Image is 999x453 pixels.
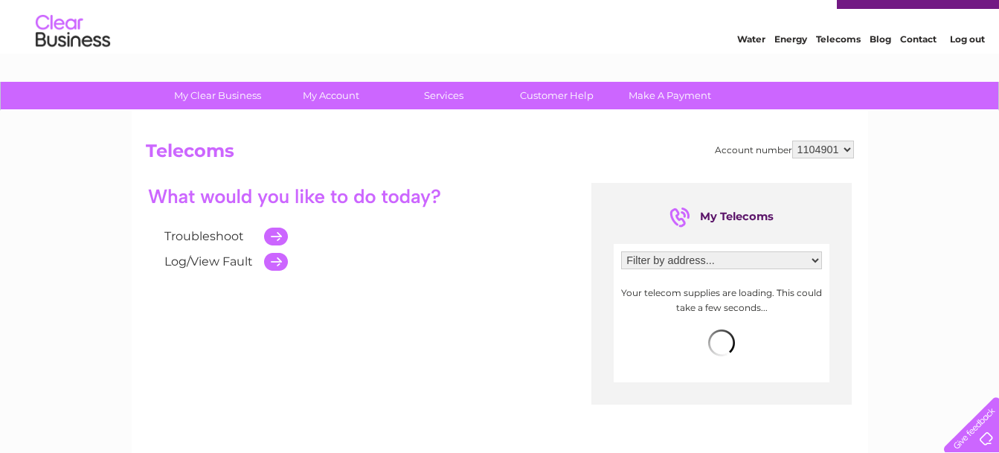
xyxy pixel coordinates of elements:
a: Log/View Fault [164,254,253,269]
a: Troubleshoot [164,229,244,243]
a: 0333 014 3131 [719,7,821,26]
a: Make A Payment [608,82,731,109]
a: Blog [870,63,891,74]
a: Services [382,82,505,109]
p: Your telecom supplies are loading. This could take a few seconds... [621,286,822,314]
div: My Telecoms [669,205,774,229]
a: Contact [900,63,937,74]
h2: Telecoms [146,141,854,169]
a: Telecoms [816,63,861,74]
div: Account number [715,141,854,158]
a: My Account [269,82,392,109]
a: My Clear Business [156,82,279,109]
img: loading [708,330,735,356]
a: Log out [950,63,985,74]
a: Water [737,63,765,74]
img: logo.png [35,39,111,84]
a: Customer Help [495,82,618,109]
a: Energy [774,63,807,74]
